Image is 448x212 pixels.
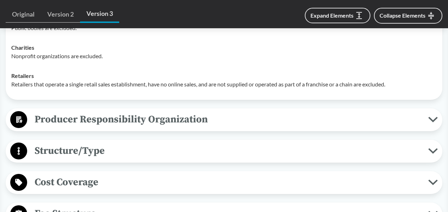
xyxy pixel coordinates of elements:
[8,174,440,192] button: Cost Coverage
[8,111,440,129] button: Producer Responsibility Organization
[11,80,437,89] p: Retailers that operate a single retail sales establishment, have no online sales, and are not sup...
[305,8,370,23] button: Expand Elements
[11,72,34,79] strong: Retailers
[27,111,428,127] span: Producer Responsibility Organization
[11,52,437,60] p: Nonprofit organizations are excluded.
[27,174,428,190] span: Cost Coverage
[374,8,442,24] button: Collapse Elements
[11,44,34,51] strong: Charities
[41,6,80,23] a: Version 2
[6,6,41,23] a: Original
[8,142,440,160] button: Structure/Type
[27,143,428,159] span: Structure/Type
[80,6,119,23] a: Version 3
